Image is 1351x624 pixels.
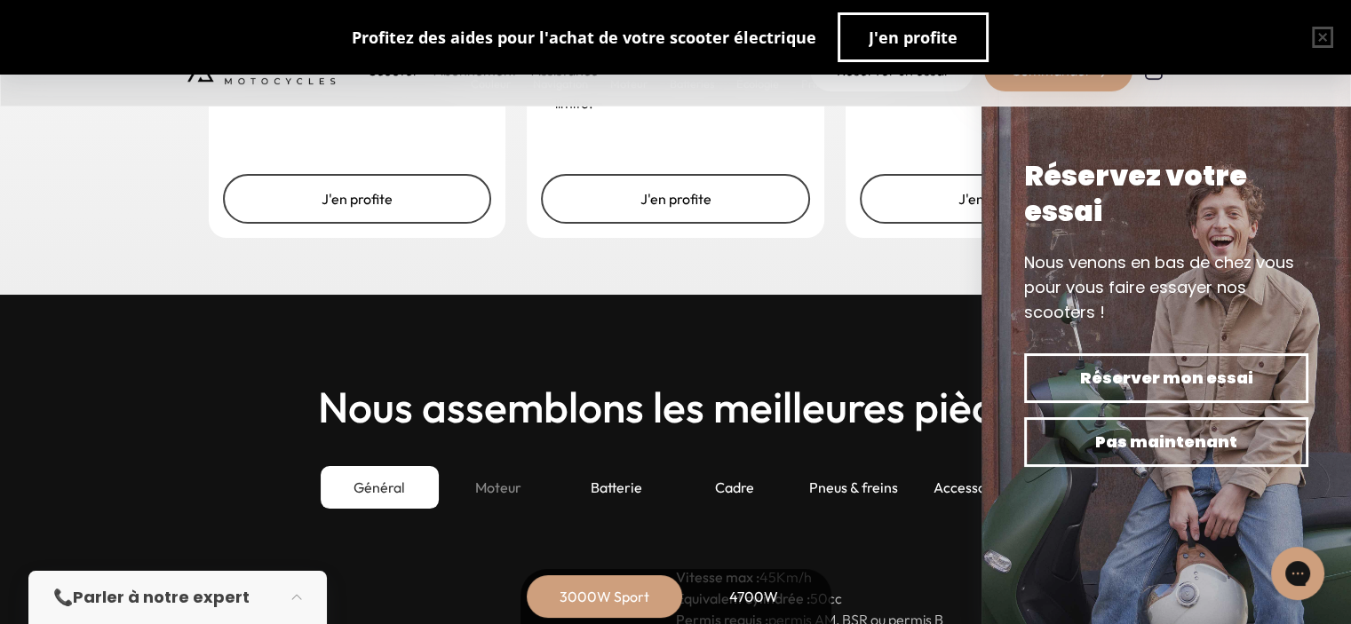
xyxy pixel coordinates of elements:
[318,383,1034,430] h2: Nous assemblons les meilleures pièces
[676,568,759,586] strong: Vitesse max :
[683,575,825,618] div: 4700W
[676,466,794,509] div: Cadre
[1262,541,1333,606] iframe: Gorgias live chat messenger
[534,575,676,618] div: 3000W Sport
[321,466,439,509] div: Général
[223,174,492,224] a: J'en profite
[439,466,557,509] div: Moteur
[912,466,1030,509] div: Accessoires
[794,466,912,509] div: Pneus & freins
[759,568,776,586] span: 45
[541,174,810,224] a: J'en profite
[557,466,675,509] div: Batterie
[860,174,1129,224] a: J'en profite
